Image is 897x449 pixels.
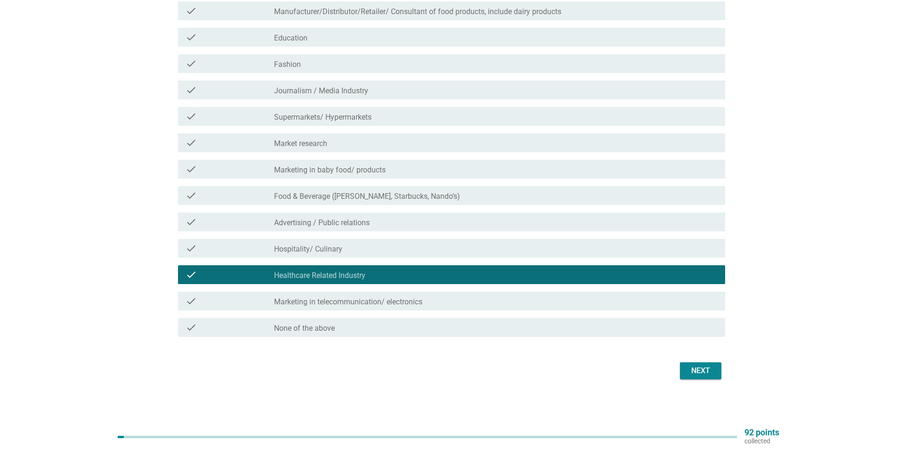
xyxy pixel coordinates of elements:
i: check [186,243,197,254]
label: Fashion [274,60,301,69]
label: Marketing in baby food/ products [274,165,386,175]
i: check [186,216,197,228]
label: Marketing in telecommunication/ electronics [274,297,422,307]
label: Journalism / Media Industry [274,86,368,96]
i: check [186,58,197,69]
i: check [186,84,197,96]
label: Hospitality/ Culinary [274,245,342,254]
i: check [186,295,197,307]
i: check [186,190,197,201]
p: 92 points [744,428,779,437]
i: check [186,5,197,16]
label: Food & Beverage ([PERSON_NAME], Starbucks, Nando’s) [274,192,460,201]
label: Market research [274,139,327,148]
label: Healthcare Related Industry [274,271,365,280]
i: check [186,111,197,122]
i: check [186,163,197,175]
label: Manufacturer/Distributor/Retailer/ Consultant of food products, include dairy products [274,7,561,16]
label: Advertising / Public relations [274,218,370,228]
label: None of the above [274,324,335,333]
button: Next [680,362,721,379]
i: check [186,32,197,43]
i: check [186,322,197,333]
label: Supermarkets/ Hypermarkets [274,113,372,122]
label: Education [274,33,307,43]
p: collected [744,437,779,445]
div: Next [687,365,714,376]
i: check [186,137,197,148]
i: check [186,269,197,280]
